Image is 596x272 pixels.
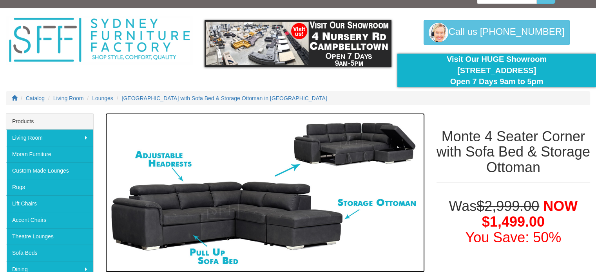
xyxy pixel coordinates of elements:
[122,95,327,101] a: [GEOGRAPHIC_DATA] with Sofa Bed & Storage Ottoman in [GEOGRAPHIC_DATA]
[6,146,93,162] a: Moran Furniture
[6,195,93,212] a: Lift Chairs
[6,162,93,179] a: Custom Made Lounges
[6,130,93,146] a: Living Room
[6,16,193,64] img: Sydney Furniture Factory
[437,198,591,245] h1: Was
[53,95,84,101] a: Living Room
[6,228,93,245] a: Theatre Lounges
[6,179,93,195] a: Rugs
[6,245,93,261] a: Sofa Beds
[6,212,93,228] a: Accent Chairs
[437,129,591,175] h1: Monte 4 Seater Corner with Sofa Bed & Storage Ottoman
[26,95,45,101] a: Catalog
[403,54,590,87] div: Visit Our HUGE Showroom [STREET_ADDRESS] Open 7 Days 9am to 5pm
[92,95,113,101] a: Lounges
[476,198,539,214] del: $2,999.00
[205,20,391,67] img: showroom.gif
[6,113,93,130] div: Products
[482,198,578,230] span: NOW $1,499.00
[465,229,561,245] font: You Save: 50%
